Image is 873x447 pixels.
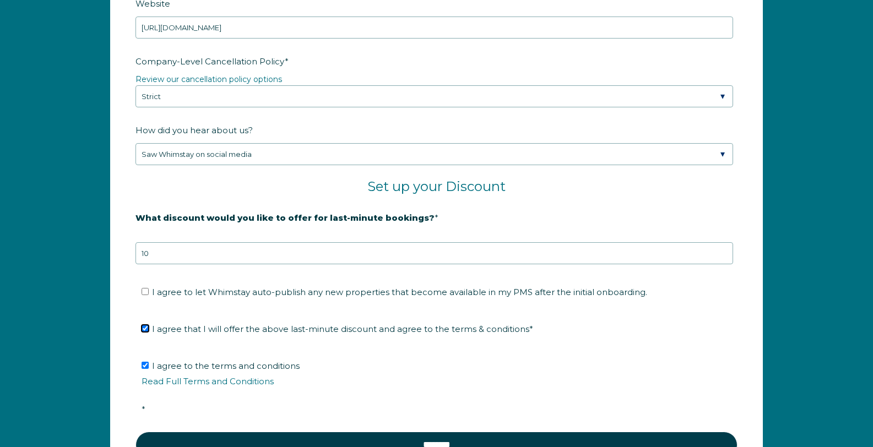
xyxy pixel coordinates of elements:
a: Read Full Terms and Conditions [142,376,274,386]
strong: What discount would you like to offer for last-minute bookings? [135,212,435,223]
input: I agree to the terms and conditionsRead Full Terms and Conditions* [142,362,149,369]
a: Review our cancellation policy options [135,74,282,84]
span: Set up your Discount [367,178,506,194]
strong: 20% is recommended, minimum of 10% [135,231,308,241]
span: Company-Level Cancellation Policy [135,53,285,70]
span: I agree to let Whimstay auto-publish any new properties that become available in my PMS after the... [152,287,647,297]
input: I agree to let Whimstay auto-publish any new properties that become available in my PMS after the... [142,288,149,295]
span: I agree that I will offer the above last-minute discount and agree to the terms & conditions [152,324,533,334]
input: I agree that I will offer the above last-minute discount and agree to the terms & conditions* [142,325,149,332]
span: How did you hear about us? [135,122,253,139]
